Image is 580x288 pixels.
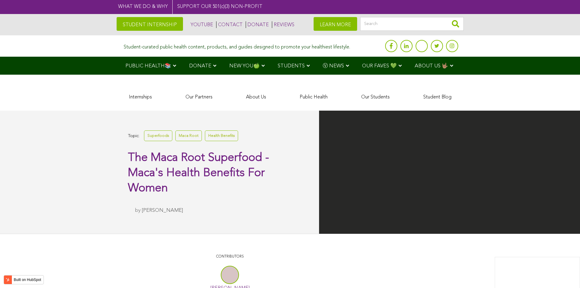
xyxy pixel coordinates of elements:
label: Built on HubSpot [11,276,44,284]
span: STUDENTS [278,63,305,69]
button: Built on HubSpot [4,275,44,284]
a: DONATE [246,21,269,28]
span: Topic: [128,132,139,140]
a: STUDENT INTERNSHIP [117,17,183,31]
a: Maca Root [175,130,202,141]
span: DONATE [189,63,211,69]
span: ABOUT US 🤟🏽 [415,63,448,69]
span: PUBLIC HEALTH📚 [125,63,171,69]
a: [PERSON_NAME] [142,208,183,213]
a: LEARN MORE [314,17,357,31]
img: HubSpot sprocket logo [4,276,11,283]
span: NEW YOU🍏 [229,63,260,69]
span: by [135,208,141,213]
p: CONTRIBUTORS [131,254,329,260]
a: Health Benefits [205,130,238,141]
iframe: Chat Widget [550,259,580,288]
div: Student-curated public health content, products, and guides designed to promote your healthiest l... [124,41,350,50]
a: YOUTUBE [189,21,213,28]
a: Superfoods [144,130,172,141]
a: CONTACT [216,21,243,28]
span: OUR FAVES 💚 [362,63,397,69]
input: Search [360,17,464,31]
div: Navigation Menu [117,57,464,75]
span: The Maca Root Superfood - Maca's Health Benefits For Women [128,152,269,194]
span: Ⓥ NEWS [323,63,344,69]
a: REVIEWS [272,21,294,28]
